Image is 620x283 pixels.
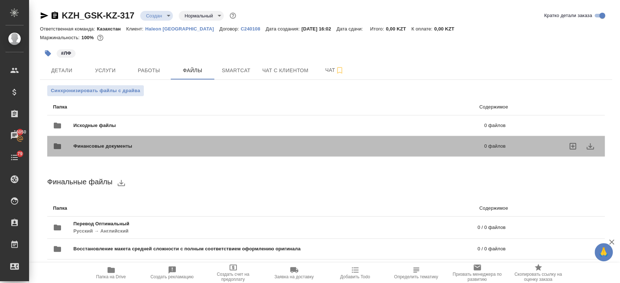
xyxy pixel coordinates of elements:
[335,66,344,75] svg: Подписаться
[49,240,66,258] button: folder
[140,11,173,21] div: Создан
[434,26,459,32] p: 0,00 KZT
[47,85,144,96] button: Синхронизировать файлы с драйва
[303,224,506,231] p: 0 / 0 файлов
[145,26,219,32] p: Haleon [GEOGRAPHIC_DATA]
[40,45,56,61] button: Добавить тэг
[96,33,105,42] button: 0
[182,13,215,19] button: Нормальный
[73,220,303,227] span: Перевод Оптимальный
[544,12,592,19] span: Кратко детали заказа
[81,35,96,40] p: 100%
[62,11,134,20] a: KZH_GSK-KZ-317
[241,26,266,32] p: С240108
[219,26,241,32] p: Договор:
[564,138,581,155] label: uploadFiles
[325,263,386,283] button: Добавить Todo
[144,13,164,19] button: Создан
[336,26,364,32] p: Дата сдачи:
[126,26,145,32] p: Клиент:
[241,25,266,32] a: С240108
[179,11,224,21] div: Создан
[412,26,434,32] p: К оплате:
[228,11,238,20] button: Доп статусы указывают на важность/срочность заказа
[273,103,508,111] p: Содержимое
[97,26,126,32] p: Казахстан
[113,174,130,192] button: download
[142,263,203,283] button: Создать рекламацию
[53,103,273,111] p: Папка
[96,274,126,279] span: Папка на Drive
[266,26,301,32] p: Дата создания:
[340,274,370,279] span: Добавить Todo
[2,148,27,167] a: 79
[301,26,337,32] p: [DATE] 16:02
[44,66,79,75] span: Детали
[370,26,386,32] p: Итого:
[61,50,71,57] p: #ЛФ
[203,263,264,283] button: Создать счет на предоплату
[308,143,505,150] p: 0 файлов
[274,274,313,279] span: Заявка на доставку
[150,274,194,279] span: Создать рекламацию
[597,245,610,260] span: 🙏
[300,122,506,129] p: 0 файлов
[50,11,59,20] button: Скопировать ссылку
[447,263,508,283] button: Призвать менеджера по развитию
[40,26,97,32] p: Ответственная команда:
[262,66,308,75] span: Чат с клиентом
[508,263,569,283] button: Скопировать ссылку на оценку заказа
[13,150,27,157] span: 79
[73,245,389,253] span: Восстановление макета средней сложности с полным соответствием оформлению оригинала
[53,205,273,212] p: Папка
[386,26,411,32] p: 0,00 KZT
[207,272,259,282] span: Создать счет на предоплату
[219,66,254,75] span: Smartcat
[386,263,447,283] button: Определить тематику
[264,263,325,283] button: Заявка на доставку
[40,35,81,40] p: Маржинальность:
[73,143,308,150] span: Финансовые документы
[49,219,66,236] button: folder
[88,66,123,75] span: Услуги
[51,87,140,94] span: Синхронизировать файлы с драйва
[2,127,27,145] a: 16050
[9,128,31,136] span: 16050
[145,25,219,32] a: Haleon [GEOGRAPHIC_DATA]
[73,227,303,235] p: Русский → Английский
[512,272,564,282] span: Скопировать ссылку на оценку заказа
[595,243,613,261] button: 🙏
[49,138,66,155] button: folder
[131,66,166,75] span: Работы
[81,263,142,283] button: Папка на Drive
[73,122,300,129] span: Исходные файлы
[175,66,210,75] span: Файлы
[40,11,49,20] button: Скопировать ссылку для ЯМессенджера
[389,245,506,253] p: 0 / 0 файлов
[49,117,66,134] button: folder
[317,66,352,75] span: Чат
[394,274,438,279] span: Определить тематику
[273,205,508,212] p: Содержимое
[47,178,113,186] span: Финальные файлы
[581,138,599,155] button: download
[451,272,503,282] span: Призвать менеджера по развитию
